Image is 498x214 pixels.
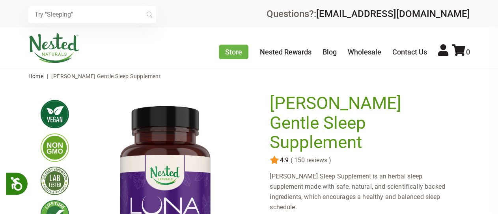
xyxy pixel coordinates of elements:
[28,33,80,63] img: Nested Naturals
[289,157,331,164] span: ( 150 reviews )
[279,157,289,164] span: 4.9
[316,8,470,19] a: [EMAIL_ADDRESS][DOMAIN_NAME]
[45,73,50,79] span: |
[51,73,161,79] span: [PERSON_NAME] Gentle Sleep Supplement
[41,133,69,162] img: gmofree
[466,48,470,56] span: 0
[348,48,381,56] a: Wholesale
[323,48,337,56] a: Blog
[270,94,453,152] h1: [PERSON_NAME] Gentle Sleep Supplement
[41,100,69,128] img: vegan
[219,45,248,59] a: Store
[28,68,470,84] nav: breadcrumbs
[267,9,470,19] div: Questions?:
[452,48,470,56] a: 0
[270,156,279,165] img: star.svg
[270,171,457,212] div: [PERSON_NAME] Sleep Supplement is an herbal sleep supplement made with safe, natural, and scienti...
[28,6,156,23] input: Try "Sleeping"
[392,48,427,56] a: Contact Us
[28,73,44,79] a: Home
[260,48,311,56] a: Nested Rewards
